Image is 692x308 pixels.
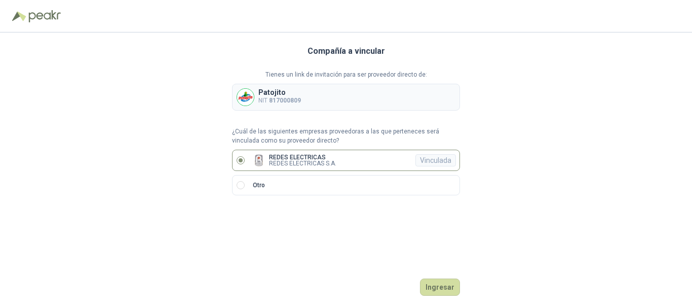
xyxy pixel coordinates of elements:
[415,154,456,166] div: Vinculada
[269,154,336,160] p: REDES ELECTRICAS
[28,10,61,22] img: Peakr
[12,11,26,21] img: Logo
[269,160,336,166] p: REDES ELECTRICAS S.A.
[269,97,301,104] b: 817000809
[258,89,301,96] p: Patojito
[232,127,460,146] p: ¿Cuál de las siguientes empresas proveedoras a las que perteneces será vinculada como su proveedo...
[237,89,254,106] img: Company Logo
[253,181,265,190] p: Otro
[232,70,460,80] p: Tienes un link de invitación para ser proveedor directo de:
[258,96,301,106] p: NIT
[253,154,265,166] img: Company Logo
[420,279,460,296] button: Ingresar
[307,45,385,58] h3: Compañía a vincular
